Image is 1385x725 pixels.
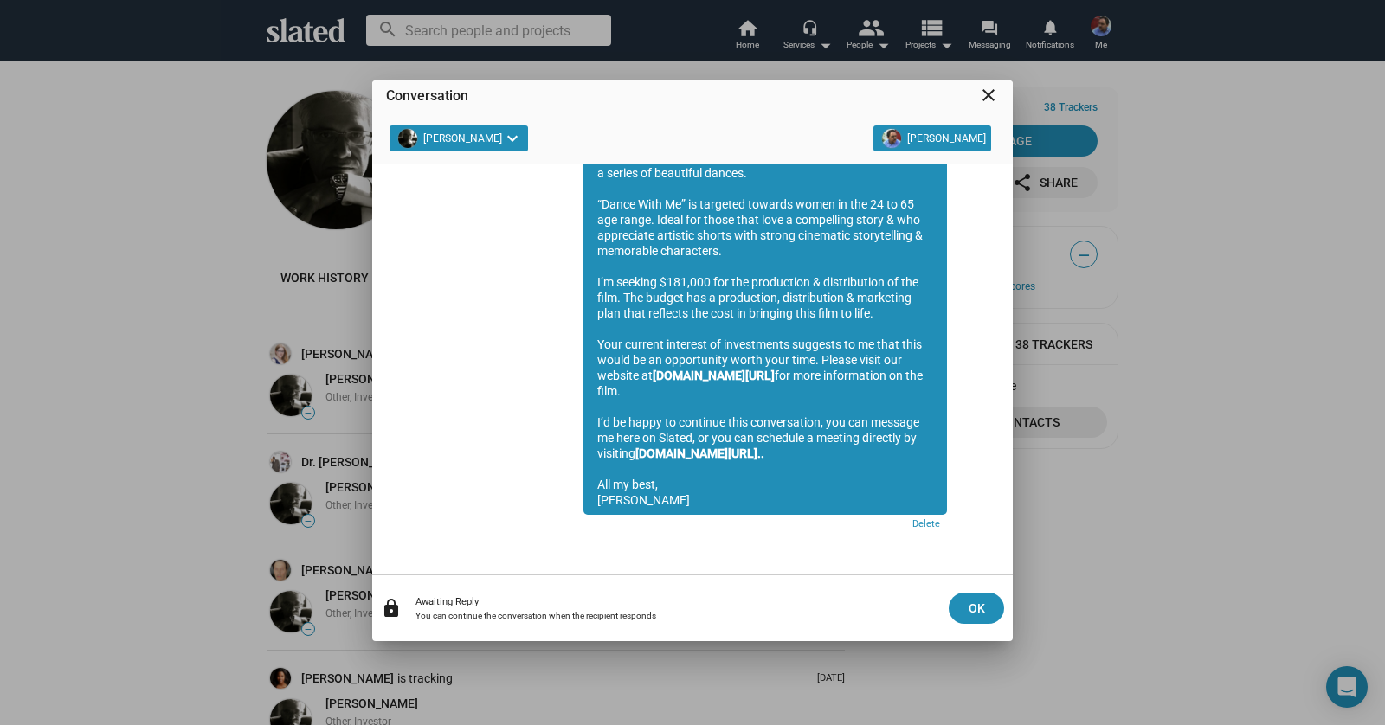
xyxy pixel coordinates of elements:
[978,85,999,106] mat-icon: close
[583,80,947,515] div: Hello [PERSON_NAME], [PERSON_NAME] here, I’m producing a short film called “Dance With Me”. A dra...
[653,369,775,382] a: [DOMAIN_NAME][URL]
[502,128,523,149] mat-icon: keyboard_arrow_down
[963,593,990,624] span: OK
[635,446,764,460] a: [DOMAIN_NAME][URL]..
[949,593,1004,624] button: OK
[907,129,986,148] span: [PERSON_NAME]
[423,129,502,148] span: [PERSON_NAME]
[415,611,935,620] div: You can continue the conversation when the recipient responds
[398,129,417,148] img: Joseph Cali
[381,598,402,619] mat-icon: lock
[386,87,468,104] span: Conversation
[583,515,947,536] a: Delete
[882,129,901,148] img: Robert DiGregorio Jr
[415,596,935,607] div: Awaiting Reply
